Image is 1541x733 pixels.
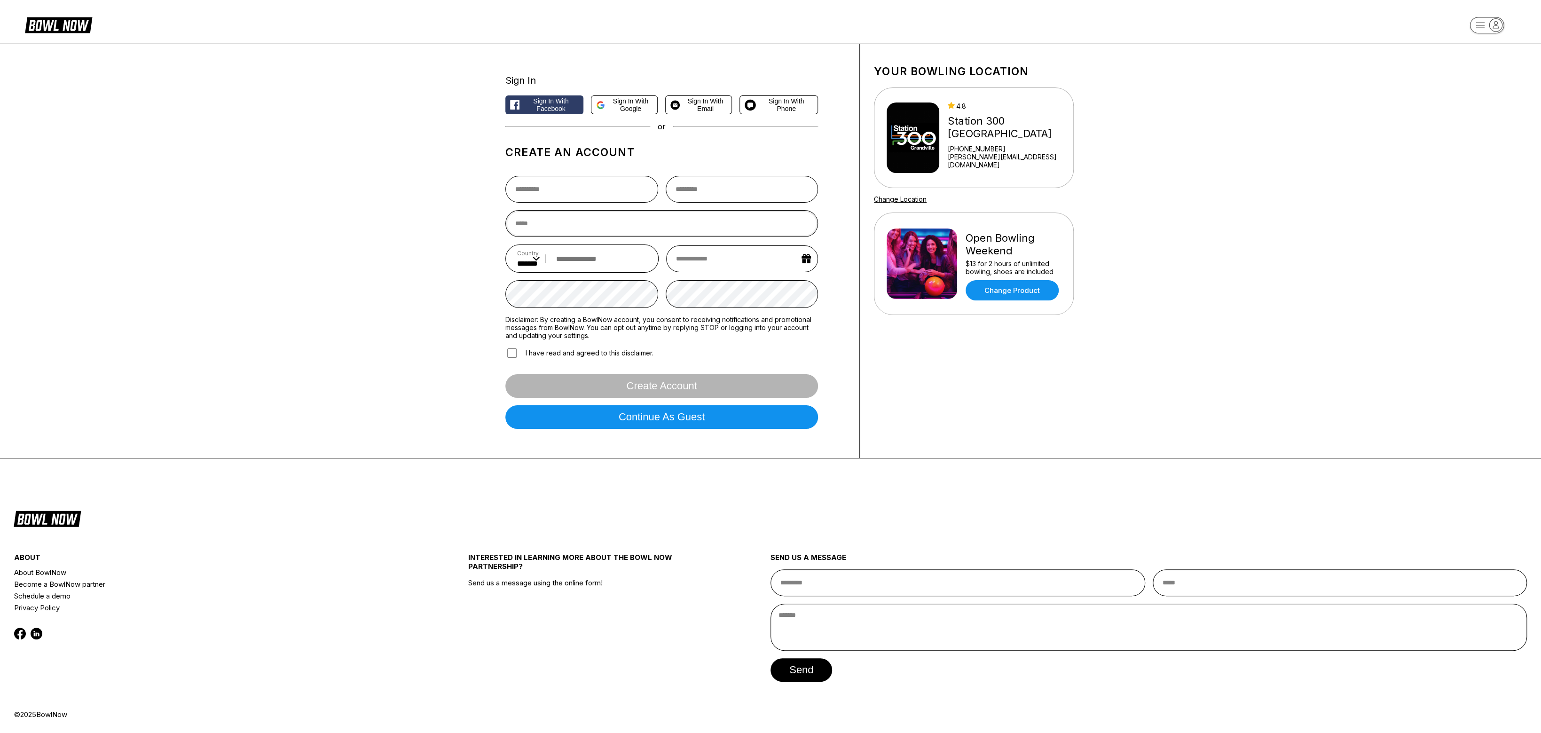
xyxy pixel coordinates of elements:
[468,532,695,710] div: Send us a message using the online form!
[760,97,813,112] span: Sign in with Phone
[966,232,1061,257] div: Open Bowling Weekend
[14,590,393,602] a: Schedule a demo
[14,578,393,590] a: Become a BowlNow partner
[770,553,1527,569] div: send us a message
[948,102,1069,110] div: 4.8
[887,229,957,299] img: Open Bowling Weekend
[505,347,653,359] label: I have read and agreed to this disclaimer.
[14,553,393,567] div: about
[517,250,540,257] label: Country
[468,553,695,578] div: INTERESTED IN LEARNING MORE ABOUT THE BOWL NOW PARTNERSHIP?
[505,405,818,429] button: Continue as guest
[665,95,732,114] button: Sign in with Email
[14,567,393,578] a: About BowlNow
[609,97,653,112] span: Sign in with Google
[948,145,1069,153] div: [PHONE_NUMBER]
[966,280,1059,300] a: Change Product
[505,95,583,114] button: Sign in with Facebook
[505,315,818,339] label: Disclaimer: By creating a BowlNow account, you consent to receiving notifications and promotional...
[739,95,818,114] button: Sign in with Phone
[14,602,393,614] a: Privacy Policy
[948,153,1069,169] a: [PERSON_NAME][EMAIL_ADDRESS][DOMAIN_NAME]
[505,122,818,131] div: or
[14,710,1527,719] div: © 2025 BowlNow
[948,115,1069,140] div: Station 300 [GEOGRAPHIC_DATA]
[523,97,579,112] span: Sign in with Facebook
[874,65,1074,78] h1: Your bowling location
[684,97,727,112] span: Sign in with Email
[770,658,832,682] button: send
[505,146,818,159] h1: Create an account
[874,195,927,203] a: Change Location
[966,260,1061,276] div: $13 for 2 hours of unlimited bowling, shoes are included
[591,95,658,114] button: Sign in with Google
[505,75,818,86] div: Sign In
[507,348,517,358] input: I have read and agreed to this disclaimer.
[887,102,939,173] img: Station 300 Grandville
